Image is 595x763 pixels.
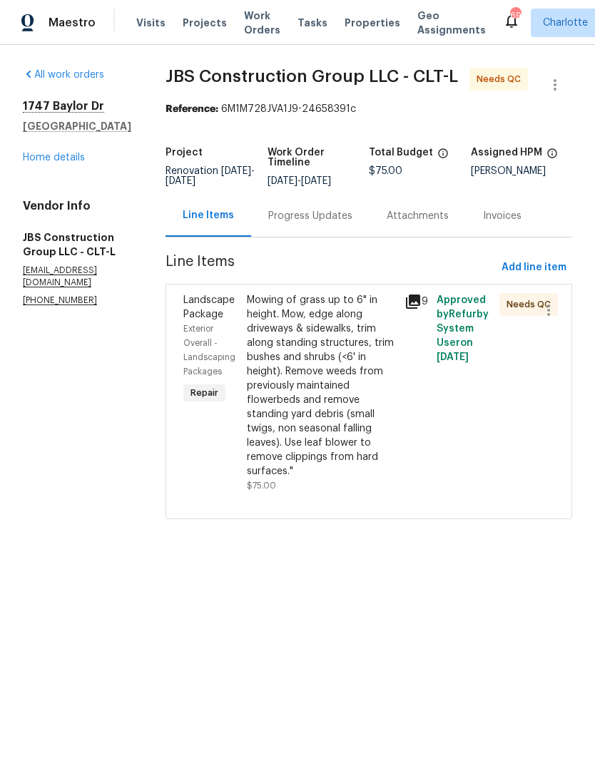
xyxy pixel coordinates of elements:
span: [DATE] [166,176,195,186]
span: The hpm assigned to this work order. [546,148,558,166]
span: Add line item [502,259,566,277]
span: [DATE] [221,166,251,176]
a: All work orders [23,70,104,80]
span: Properties [345,16,400,30]
span: Approved by Refurby System User on [437,295,489,362]
h5: Project [166,148,203,158]
span: Tasks [297,18,327,28]
div: 6M1M728JVA1J9-24658391c [166,102,572,116]
span: The total cost of line items that have been proposed by Opendoor. This sum includes line items th... [437,148,449,166]
h5: Work Order Timeline [268,148,370,168]
div: [PERSON_NAME] [471,166,573,176]
div: 69 [510,9,520,23]
div: Invoices [483,209,522,223]
span: JBS Construction Group LLC - CLT-L [166,68,458,85]
span: Needs QC [507,297,556,312]
div: 9 [405,293,427,310]
div: Attachments [387,209,449,223]
button: Add line item [496,255,572,281]
h5: Assigned HPM [471,148,542,158]
b: Reference: [166,104,218,114]
h5: JBS Construction Group LLC - CLT-L [23,230,131,259]
span: Exterior Overall - Landscaping Packages [183,324,235,376]
a: Home details [23,153,85,163]
span: Line Items [166,255,496,281]
span: $75.00 [247,481,276,490]
div: Line Items [183,208,234,222]
span: [DATE] [268,176,297,186]
span: [DATE] [301,176,331,186]
span: Visits [136,16,166,30]
span: Repair [185,386,224,400]
span: Landscape Package [183,295,235,319]
span: Geo Assignments [417,9,486,37]
h5: Total Budget [369,148,433,158]
span: - [268,176,331,186]
span: $75.00 [369,166,402,176]
span: Renovation [166,166,255,186]
span: - [166,166,255,186]
span: Charlotte [543,16,588,30]
h4: Vendor Info [23,199,131,213]
div: Mowing of grass up to 6" in height. Mow, edge along driveways & sidewalks, trim along standing st... [247,293,397,478]
div: Progress Updates [268,209,352,223]
span: Maestro [49,16,96,30]
span: Work Orders [244,9,280,37]
span: Needs QC [477,72,527,86]
span: Projects [183,16,227,30]
span: [DATE] [437,352,469,362]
